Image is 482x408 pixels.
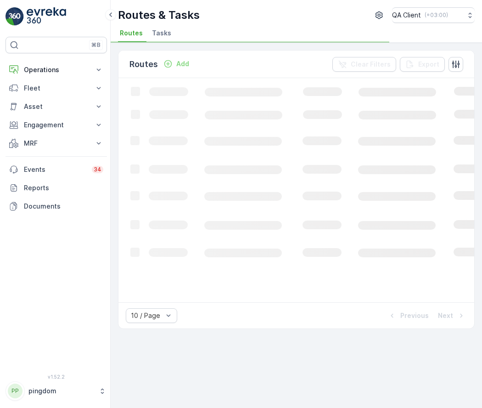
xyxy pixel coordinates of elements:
p: pingdom [28,386,94,396]
span: v 1.52.2 [6,374,107,380]
p: Export [418,60,439,69]
p: Events [24,165,86,174]
button: Clear Filters [332,57,396,72]
button: Previous [387,310,430,321]
p: Clear Filters [351,60,391,69]
p: Reports [24,183,103,193]
button: Fleet [6,79,107,97]
p: Asset [24,102,89,111]
a: Events34 [6,160,107,179]
p: Previous [400,311,429,320]
p: Engagement [24,120,89,130]
p: ( +03:00 ) [425,11,448,19]
span: Tasks [152,28,171,38]
a: Reports [6,179,107,197]
p: Fleet [24,84,89,93]
button: MRF [6,134,107,153]
p: 34 [94,166,101,173]
p: QA Client [392,11,421,20]
p: MRF [24,139,89,148]
p: ⌘B [91,41,101,49]
button: PPpingdom [6,381,107,401]
img: logo [6,7,24,26]
span: Routes [120,28,143,38]
p: Documents [24,202,103,211]
button: Next [437,310,467,321]
a: Documents [6,197,107,215]
p: Routes [129,58,158,71]
p: Next [438,311,453,320]
div: PP [8,384,22,398]
button: Operations [6,61,107,79]
button: Export [400,57,445,72]
p: Operations [24,65,89,74]
img: logo_light-DOdMpM7g.png [27,7,66,26]
button: QA Client(+03:00) [392,7,475,23]
button: Asset [6,97,107,116]
p: Add [176,59,189,68]
button: Engagement [6,116,107,134]
button: Add [160,58,193,69]
p: Routes & Tasks [118,8,200,23]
